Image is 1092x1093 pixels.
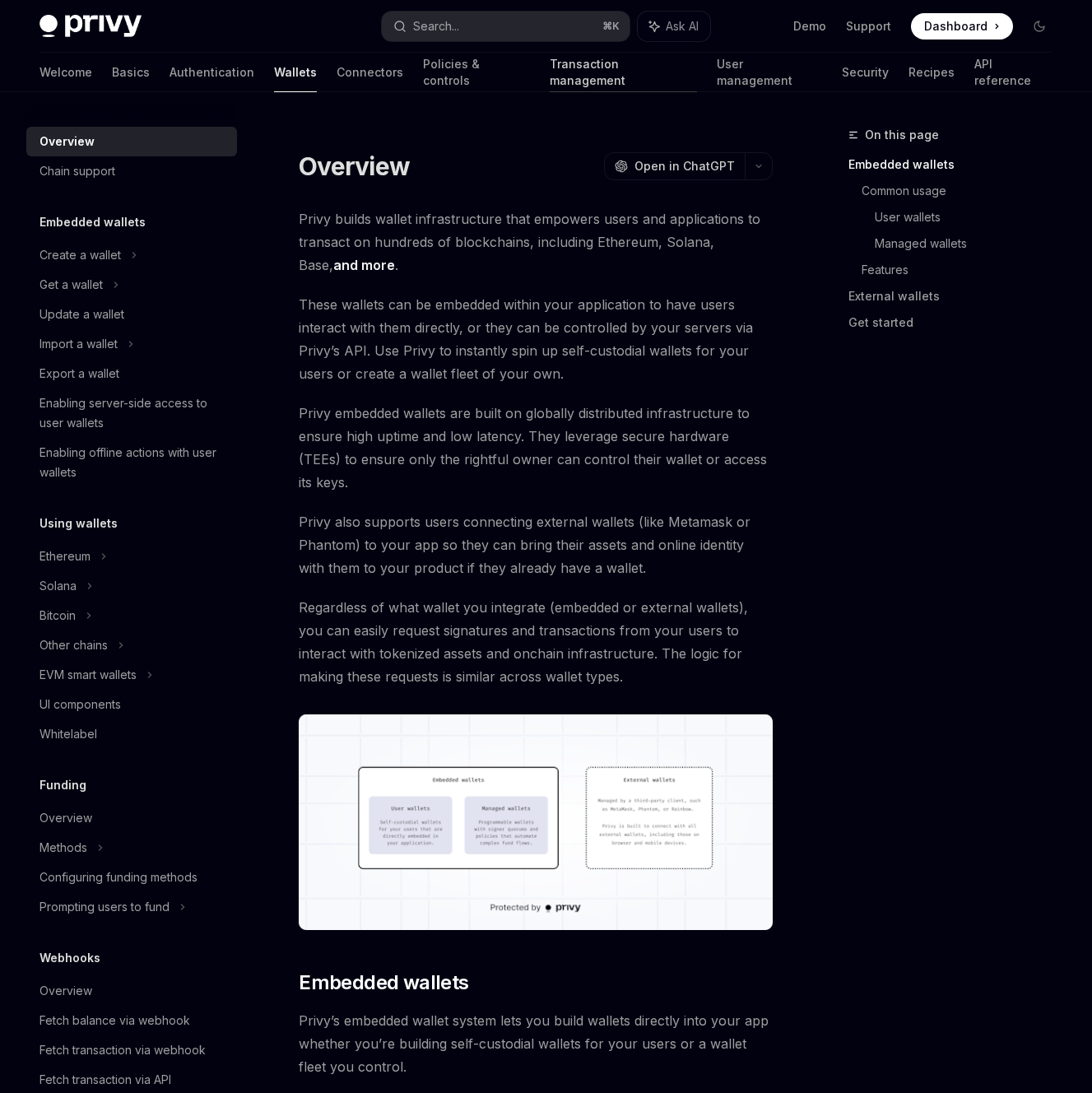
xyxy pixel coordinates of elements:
a: User management [717,53,822,92]
a: API reference [974,53,1053,92]
a: Fetch balance via webhook [26,1006,237,1035]
a: Common usage [862,178,1066,204]
a: Wallets [274,53,317,92]
a: Configuring funding methods [26,863,237,892]
a: Enabling server-side access to user wallets [26,388,237,438]
a: Policies & controls [423,53,530,92]
div: Overview [39,981,92,1001]
div: Fetch transaction via API [39,1070,171,1090]
span: Dashboard [924,18,987,35]
div: Export a wallet [39,364,119,384]
a: Export a wallet [26,359,237,388]
span: ⌘ K [602,20,620,33]
a: Overview [26,976,237,1006]
span: On this page [865,125,939,145]
div: Configuring funding methods [39,867,197,887]
div: Methods [39,838,87,858]
div: Bitcoin [39,606,76,626]
a: Dashboard [911,13,1013,40]
a: Basics [112,53,150,92]
span: Privy builds wallet infrastructure that empowers users and applications to transact on hundreds o... [299,207,773,277]
h1: Overview [299,151,410,181]
a: Security [842,53,889,92]
div: Ethereum [39,546,91,566]
a: Whitelabel [26,719,237,749]
a: Chain support [26,156,237,186]
img: dark logo [39,15,142,38]
div: UI components [39,695,121,714]
h5: Embedded wallets [39,212,146,232]
a: UI components [26,690,237,719]
div: Chain support [39,161,115,181]
h5: Funding [39,775,86,795]
button: Search...⌘K [382,12,630,41]
span: Ask AI [666,18,699,35]
h5: Webhooks [39,948,100,968]
a: Authentication [170,53,254,92]
a: and more [333,257,395,274]
a: Recipes [908,53,955,92]
a: Welcome [39,53,92,92]
div: Fetch transaction via webhook [39,1040,206,1060]
div: Create a wallet [39,245,121,265]
a: Connectors [337,53,403,92]
a: Overview [26,127,237,156]
div: Enabling offline actions with user wallets [39,443,227,482]
a: External wallets [848,283,1066,309]
div: Search... [413,16,459,36]
a: User wallets [875,204,1066,230]
div: Enabling server-side access to user wallets [39,393,227,433]
a: Overview [26,803,237,833]
div: Fetch balance via webhook [39,1011,190,1030]
a: Demo [793,18,826,35]
h5: Using wallets [39,514,118,533]
a: Get started [848,309,1066,336]
button: Toggle dark mode [1026,13,1053,40]
a: Update a wallet [26,300,237,329]
div: Overview [39,808,92,828]
div: Overview [39,132,95,151]
div: Get a wallet [39,275,103,295]
div: Prompting users to fund [39,897,170,917]
div: Other chains [39,635,108,655]
span: Open in ChatGPT [634,158,735,174]
button: Open in ChatGPT [604,152,745,180]
div: Update a wallet [39,305,124,324]
button: Ask AI [638,12,710,41]
a: Transaction management [550,53,698,92]
span: Privy embedded wallets are built on globally distributed infrastructure to ensure high uptime and... [299,402,773,494]
span: Privy’s embedded wallet system lets you build wallets directly into your app whether you’re build... [299,1009,773,1078]
span: Privy also supports users connecting external wallets (like Metamask or Phantom) to your app so t... [299,510,773,579]
img: images/walletoverview.png [299,714,773,930]
a: Enabling offline actions with user wallets [26,438,237,487]
span: Embedded wallets [299,970,468,996]
div: Solana [39,576,77,596]
div: Import a wallet [39,334,118,354]
a: Fetch transaction via webhook [26,1035,237,1065]
a: Managed wallets [875,230,1066,257]
div: EVM smart wallets [39,665,137,685]
a: Support [846,18,891,35]
a: Embedded wallets [848,151,1066,178]
span: These wallets can be embedded within your application to have users interact with them directly, ... [299,293,773,385]
span: Regardless of what wallet you integrate (embedded or external wallets), you can easily request si... [299,596,773,688]
div: Whitelabel [39,724,97,744]
a: Features [862,257,1066,283]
